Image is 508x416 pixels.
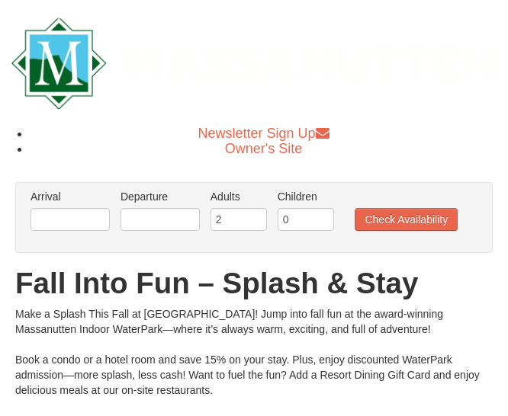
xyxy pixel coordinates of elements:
[11,47,497,75] a: Massanutten Resort
[198,126,329,141] a: Newsletter Sign Up
[211,189,267,204] label: Adults
[198,126,315,141] span: Newsletter Sign Up
[355,208,458,231] button: Check Availability
[31,189,110,204] label: Arrival
[15,268,493,299] h1: Fall Into Fun – Splash & Stay
[121,189,200,204] label: Departure
[225,141,302,156] a: Owner's Site
[11,18,497,109] img: Massanutten Resort Logo
[278,189,334,204] label: Children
